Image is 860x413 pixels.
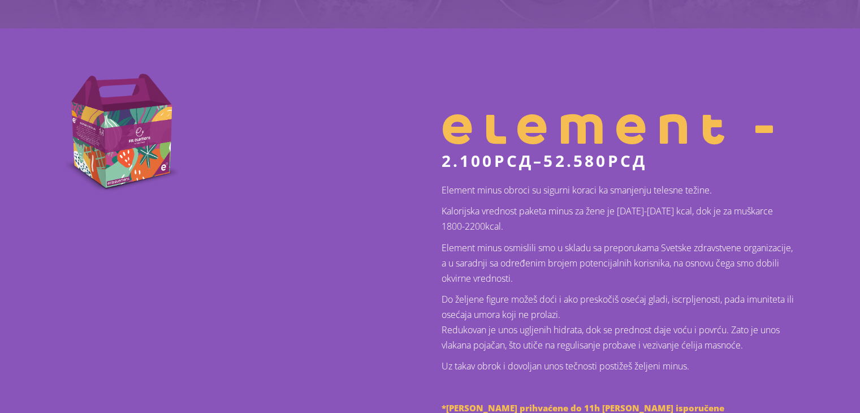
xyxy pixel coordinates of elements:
bdi: 52.580 [543,150,647,171]
p: Element minus obroci su sigurni koraci ka smanjenju telesne težine. [442,183,798,198]
p: Do željene figure možeš doći i ako preskočiš osećaj gladi, iscrpljenosti, pada imuniteta ili oseć... [442,292,798,353]
bdi: 2.100 [442,150,534,171]
p: Kalorijska vrednost paketa minus za žene je [DATE]-[DATE] kcal, dok je za muškarce 1800-2200kcal. [442,204,798,234]
span: рсд [494,150,534,171]
p: Element minus osmislili smo u skladu sa preporukama Svetske zdravstvene organizacije, a u saradnj... [442,240,798,286]
p: Uz takav obrok i dovoljan unos tečnosti postižeš željeni minus. [442,359,798,374]
span: рсд [608,150,647,171]
h1: Element – [442,111,798,149]
img: Kutije-za-slajder_MINUS [63,74,181,193]
p: – [442,152,798,170]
